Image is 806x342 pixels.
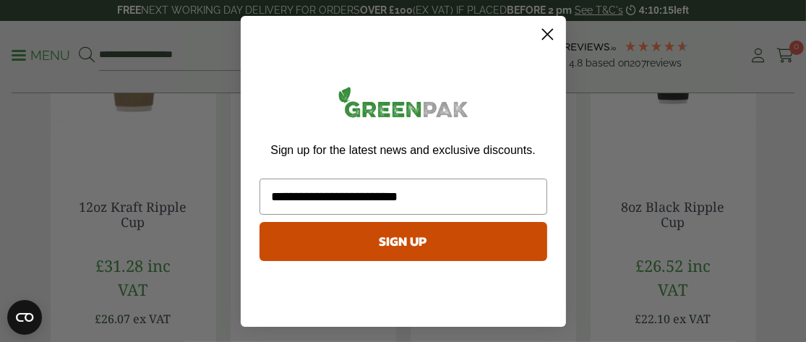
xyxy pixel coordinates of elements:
span: Sign up for the latest news and exclusive discounts. [270,144,535,156]
button: Close dialog [535,22,560,47]
input: Email [260,179,547,215]
img: greenpak_logo [260,81,547,129]
button: SIGN UP [260,222,547,261]
button: Open CMP widget [7,300,42,335]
